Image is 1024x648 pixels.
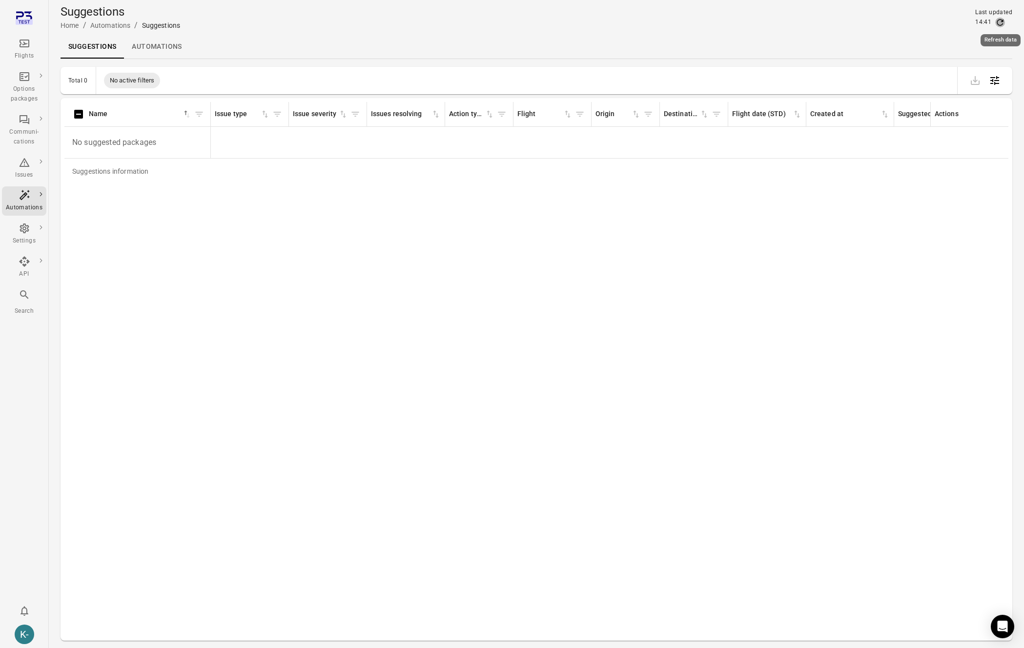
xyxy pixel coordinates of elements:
[2,253,46,282] a: API
[371,109,431,120] div: Issues resolving
[595,109,631,120] div: Origin
[15,625,34,644] div: K-
[124,35,189,59] a: Automations
[664,109,709,120] span: Destination
[709,107,724,121] button: Filter by destination
[15,601,34,621] button: Notifications
[2,220,46,249] a: Settings
[68,77,88,84] div: Total 0
[449,109,494,120] span: Action types
[64,159,156,184] div: Suggestions information
[142,20,181,30] div: Suggestions
[83,20,86,31] li: /
[293,109,348,120] div: Sort by issue severity in ascending order
[449,109,494,120] div: Sort by action types in ascending order
[6,306,42,316] div: Search
[215,109,270,120] span: Issue type
[6,51,42,61] div: Flights
[810,109,880,120] div: Created at
[89,109,192,120] div: Sort by name in descending order
[517,109,573,120] div: Sort by flight in ascending order
[732,109,802,120] span: Flight date (STD)
[68,129,206,156] p: No suggested packages
[348,107,363,121] button: Filter by issue severity
[61,35,1012,59] div: Local navigation
[270,107,285,121] button: Filter by issue type
[732,109,792,120] div: Flight date (STD)
[517,109,573,120] span: Flight
[61,21,79,29] a: Home
[975,8,1012,18] div: Last updated
[371,109,441,120] span: Issues resolving
[90,21,131,29] a: Automations
[517,109,563,120] div: Flight
[2,154,46,183] a: Issues
[192,107,206,121] button: Filter by name
[595,109,641,120] div: Sort by origin in ascending order
[898,109,983,120] span: Suggested by
[371,109,441,120] div: Sort by issues resolving in ascending order
[2,35,46,64] a: Flights
[215,109,260,120] div: Issue type
[935,109,1004,120] div: Actions
[664,109,709,120] div: Sort by destination in ascending order
[965,75,985,84] span: Please make a selection to export
[6,127,42,147] div: Communi-cations
[975,18,991,27] div: 14:41
[898,109,973,120] div: Suggested by
[2,68,46,107] a: Options packages
[981,34,1021,46] div: Refresh data
[2,186,46,216] a: Automations
[215,109,270,120] div: Sort by issue type in ascending order
[2,286,46,319] button: Search
[494,107,509,121] button: Filter by action types
[2,111,46,150] a: Communi-cations
[449,109,485,120] div: Action types
[898,109,983,120] div: Sort by suggested by in ascending order
[991,615,1014,638] div: Open Intercom Messenger
[595,109,641,120] span: Origin
[89,109,182,120] div: Name
[293,109,338,120] div: Issue severity
[6,236,42,246] div: Settings
[89,109,192,120] span: Name
[11,621,38,648] button: Kristinn - avilabs
[810,109,890,120] span: Created at
[573,107,587,121] button: Filter by flight
[6,269,42,279] div: API
[6,203,42,213] div: Automations
[6,84,42,104] div: Options packages
[61,4,180,20] h1: Suggestions
[104,76,161,85] span: No active filters
[134,20,138,31] li: /
[995,18,1005,27] button: Refresh data
[61,20,180,31] nav: Breadcrumbs
[985,71,1004,90] button: Open table configuration
[641,107,655,121] button: Filter by origin
[293,109,348,120] span: Issue severity
[810,109,890,120] div: Sort by created at in ascending order
[61,35,124,59] a: Suggestions
[664,109,699,120] div: Destination
[6,170,42,180] div: Issues
[732,109,802,120] div: Sort by flight date (STD) in ascending order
